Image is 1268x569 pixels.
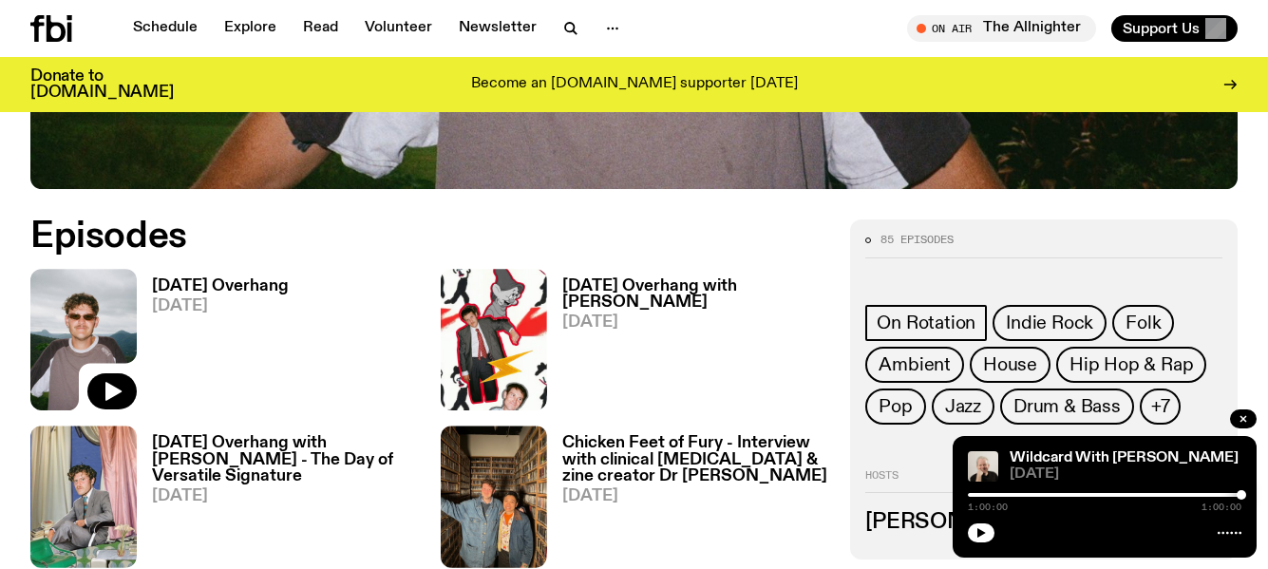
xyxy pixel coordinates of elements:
[152,298,289,314] span: [DATE]
[880,235,954,245] span: 85 episodes
[447,15,548,42] a: Newsletter
[292,15,350,42] a: Read
[983,354,1037,375] span: House
[1202,503,1241,512] span: 1:00:00
[1056,347,1206,383] a: Hip Hop & Rap
[30,219,827,254] h2: Episodes
[1112,305,1174,341] a: Folk
[1069,354,1193,375] span: Hip Hop & Rap
[562,278,828,311] h3: [DATE] Overhang with [PERSON_NAME]
[945,396,981,417] span: Jazz
[970,347,1050,383] a: House
[547,435,828,567] a: Chicken Feet of Fury - Interview with clinical [MEDICAL_DATA] & zine creator Dr [PERSON_NAME][DATE]
[152,488,418,504] span: [DATE]
[865,512,1222,533] h3: [PERSON_NAME]
[865,470,1222,493] h2: Hosts
[1123,20,1200,37] span: Support Us
[1111,15,1238,42] button: Support Us
[1000,389,1134,425] a: Drum & Bass
[968,451,998,482] img: Stuart is smiling charmingly, wearing a black t-shirt against a stark white background.
[865,305,987,341] a: On Rotation
[471,76,798,93] p: Become an [DOMAIN_NAME] supporter [DATE]
[30,426,137,567] img: collage of a pastel set with pink curtains and harrie hastings head on a body in a grey suit
[932,389,994,425] a: Jazz
[993,305,1107,341] a: Indie Rock
[562,435,828,484] h3: Chicken Feet of Fury - Interview with clinical [MEDICAL_DATA] & zine creator Dr [PERSON_NAME]
[353,15,444,42] a: Volunteer
[877,313,975,333] span: On Rotation
[1010,450,1239,465] a: Wildcard With [PERSON_NAME]
[1010,467,1241,482] span: [DATE]
[1140,389,1182,425] button: +7
[1006,313,1093,333] span: Indie Rock
[137,435,418,567] a: [DATE] Overhang with [PERSON_NAME] - The Day of Versatile Signature[DATE]
[441,269,547,410] img: Digital collage featuring man in suit and tie, man in bowtie, lightning bolt, cartoon character w...
[152,435,418,484] h3: [DATE] Overhang with [PERSON_NAME] - The Day of Versatile Signature
[30,68,174,101] h3: Donate to [DOMAIN_NAME]
[30,269,137,410] img: Harrie Hastings stands in front of cloud-covered sky and rolling hills. He's wearing sunglasses a...
[907,15,1096,42] button: On AirThe Allnighter
[213,15,288,42] a: Explore
[152,278,289,294] h3: [DATE] Overhang
[865,389,925,425] a: Pop
[968,503,1008,512] span: 1:00:00
[562,314,828,331] span: [DATE]
[865,347,964,383] a: Ambient
[137,278,289,410] a: [DATE] Overhang[DATE]
[547,278,828,410] a: [DATE] Overhang with [PERSON_NAME][DATE]
[1151,396,1170,417] span: +7
[122,15,209,42] a: Schedule
[1013,396,1121,417] span: Drum & Bass
[1126,313,1161,333] span: Folk
[562,488,828,504] span: [DATE]
[441,426,547,567] img: Harrie and Dr Xi Liu (Clinical Psychologist) stand in the music library in front of shelves fille...
[879,354,951,375] span: Ambient
[879,396,912,417] span: Pop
